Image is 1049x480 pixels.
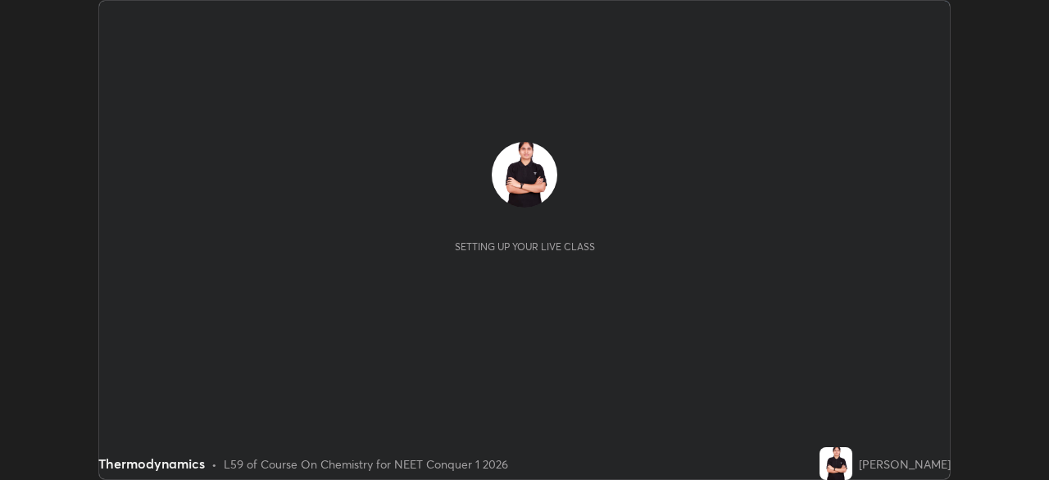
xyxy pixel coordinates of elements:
div: [PERSON_NAME] [859,455,951,473]
img: ff2c941f67fa4c8188b2ddadd25ac577.jpg [820,447,852,480]
div: L59 of Course On Chemistry for NEET Conquer 1 2026 [224,455,508,473]
div: • [211,455,217,473]
div: Thermodynamics [98,454,205,473]
img: ff2c941f67fa4c8188b2ddadd25ac577.jpg [492,142,557,208]
div: Setting up your live class [455,240,595,253]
